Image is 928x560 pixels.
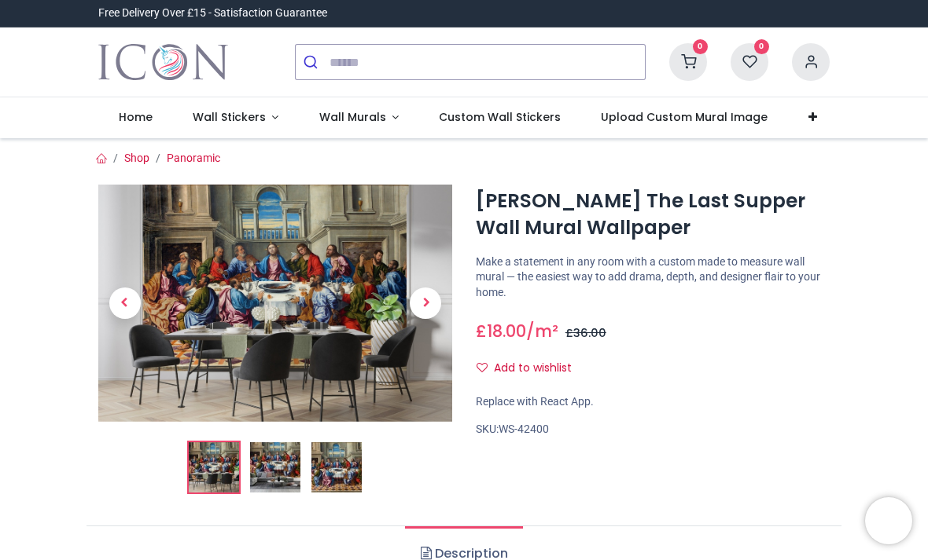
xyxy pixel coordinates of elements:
a: Panoramic [167,152,220,164]
span: £ [565,325,606,341]
img: Icon Wall Stickers [98,40,228,84]
div: Free Delivery Over £15 - Satisfaction Guarantee [98,5,327,21]
span: Wall Murals [319,109,386,125]
img: Jesus Christ The Last Supper Wall Mural Wallpaper [98,185,452,421]
span: 36.00 [573,325,606,341]
img: WS-42400-03 [311,442,362,492]
span: WS-42400 [499,423,549,435]
sup: 0 [693,39,708,54]
a: Wall Murals [299,97,419,138]
i: Add to wishlist [477,362,488,373]
span: Previous [109,287,141,319]
iframe: Brevo live chat [865,497,912,544]
div: Replace with React App. [476,394,830,410]
span: Custom Wall Stickers [439,109,561,125]
span: Home [119,109,153,125]
a: Wall Stickers [172,97,299,138]
a: Previous [98,220,152,386]
iframe: Customer reviews powered by Trustpilot [499,5,830,21]
span: £ [476,320,526,342]
img: Jesus Christ The Last Supper Wall Mural Wallpaper [189,442,239,492]
span: 18.00 [487,320,526,342]
sup: 0 [754,39,769,54]
a: Shop [124,152,149,164]
p: Make a statement in any room with a custom made to measure wall mural — the easiest way to add dr... [476,254,830,301]
span: Next [410,287,441,319]
span: Wall Stickers [193,109,266,125]
h1: [PERSON_NAME] The Last Supper Wall Mural Wallpaper [476,188,830,242]
img: WS-42400-02 [250,442,300,492]
button: Submit [296,45,330,79]
div: SKU: [476,422,830,437]
button: Add to wishlistAdd to wishlist [476,355,585,382]
a: Next [400,220,453,386]
span: Upload Custom Mural Image [601,109,768,125]
a: Logo of Icon Wall Stickers [98,40,228,84]
span: /m² [526,320,558,342]
a: 0 [669,55,707,68]
a: 0 [731,55,768,68]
